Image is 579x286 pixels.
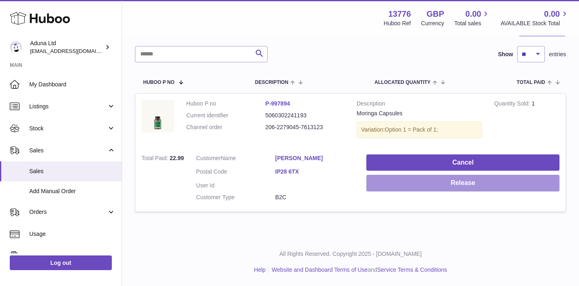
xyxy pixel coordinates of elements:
[275,194,355,201] dd: B2C
[170,155,184,161] span: 22.99
[357,100,482,110] strong: Description
[275,154,355,162] a: [PERSON_NAME]
[29,103,107,110] span: Listings
[266,100,290,107] a: P-997894
[388,9,411,20] strong: 13776
[488,94,566,148] td: 1
[454,9,490,27] a: 0.00 Total sales
[498,51,513,58] label: Show
[143,80,174,85] span: Huboo P no
[255,80,288,85] span: Description
[196,154,275,164] dt: Name
[374,80,431,85] span: ALLOCATED Quantity
[29,252,107,260] span: Invoicing and Payments
[384,20,411,27] div: Huboo Ref
[254,266,266,273] a: Help
[186,112,266,119] dt: Current identifier
[196,155,221,161] span: Customer
[30,48,120,54] span: [EMAIL_ADDRESS][DOMAIN_NAME]
[501,20,569,27] span: AVAILABLE Stock Total
[517,80,545,85] span: Total paid
[196,194,275,201] dt: Customer Type
[29,81,115,88] span: My Dashboard
[494,100,532,109] strong: Quantity Sold
[275,168,355,176] a: IP28 6TX
[377,266,447,273] a: Service Terms & Conditions
[266,123,345,131] dd: 206-2279045-7613123
[266,112,345,119] dd: 5060302241193
[29,230,115,238] span: Usage
[272,266,368,273] a: Website and Dashboard Terms of Use
[421,20,444,27] div: Currency
[10,255,112,270] a: Log out
[141,155,170,163] strong: Total Paid
[196,182,275,189] dt: User Id
[186,123,266,131] dt: Channel order
[128,250,572,258] p: All Rights Reserved. Copyright 2025 - [DOMAIN_NAME]
[29,147,107,154] span: Sales
[385,126,438,133] span: Option 1 = Pack of 1;
[544,9,560,20] span: 0.00
[29,187,115,195] span: Add Manual Order
[269,266,447,274] li: and
[366,154,559,171] button: Cancel
[186,100,266,108] dt: Huboo P no
[30,40,103,55] div: Aduna Ltd
[357,121,482,138] div: Variation:
[357,110,482,117] div: Moringa Capsules
[427,9,444,20] strong: GBP
[29,208,107,216] span: Orders
[29,167,115,175] span: Sales
[10,41,22,53] img: foyin.fagbemi@aduna.com
[141,100,174,132] img: MORINGA-CAPSULES-FOP-CHALK.jpg
[196,168,275,178] dt: Postal Code
[501,9,569,27] a: 0.00 AVAILABLE Stock Total
[366,175,559,191] button: Release
[29,125,107,132] span: Stock
[466,9,481,20] span: 0.00
[454,20,490,27] span: Total sales
[549,51,566,58] span: entries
